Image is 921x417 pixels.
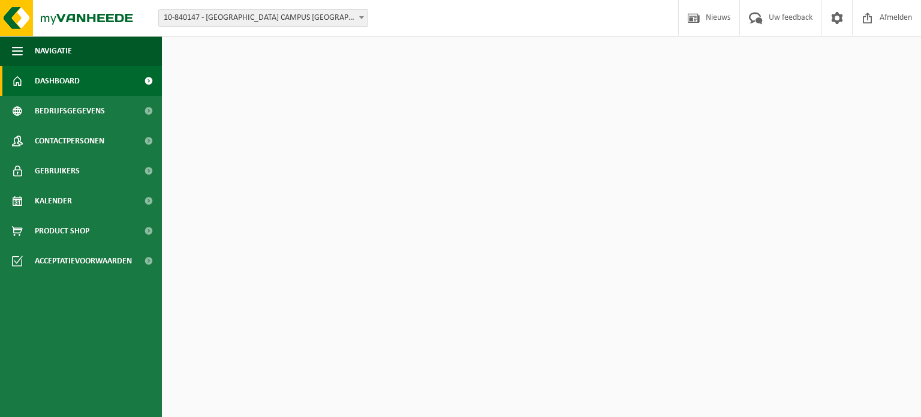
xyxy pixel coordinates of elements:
span: Contactpersonen [35,126,104,156]
span: Navigatie [35,36,72,66]
span: 10-840147 - UNIVERSITEIT GENT CAMPUS KORTRIJK - KORTRIJK [159,10,368,26]
span: Product Shop [35,216,89,246]
span: Bedrijfsgegevens [35,96,105,126]
span: Kalender [35,186,72,216]
span: Gebruikers [35,156,80,186]
span: 10-840147 - UNIVERSITEIT GENT CAMPUS KORTRIJK - KORTRIJK [158,9,368,27]
span: Acceptatievoorwaarden [35,246,132,276]
span: Dashboard [35,66,80,96]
